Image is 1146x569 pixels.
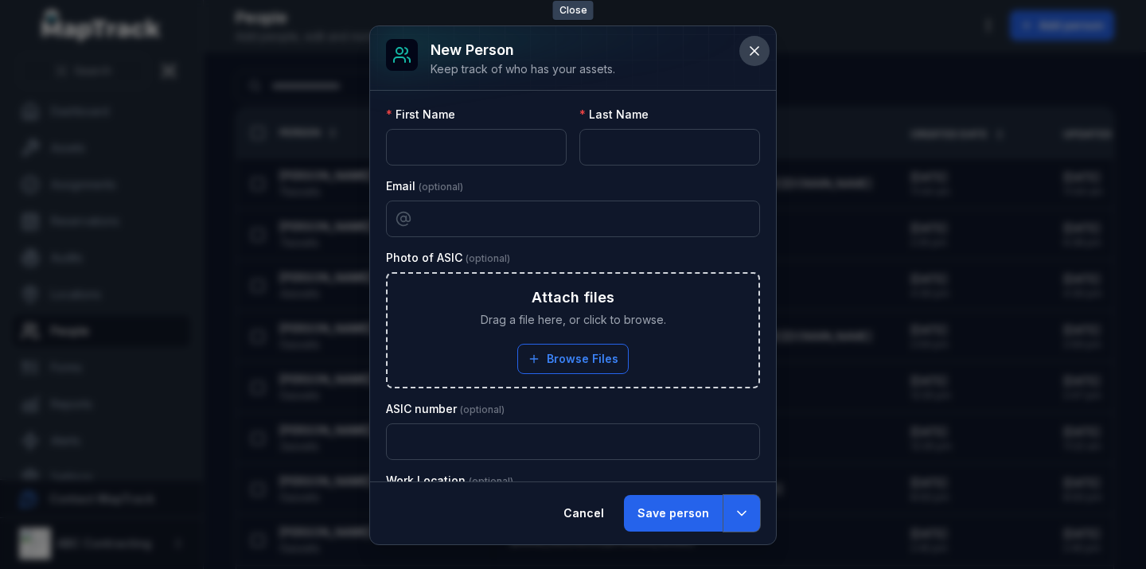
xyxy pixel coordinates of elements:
[579,107,649,123] label: Last Name
[553,1,594,20] span: Close
[386,250,510,266] label: Photo of ASIC
[386,401,505,417] label: ASIC number
[431,61,615,77] div: Keep track of who has your assets.
[386,473,513,489] label: Work Location
[624,495,723,532] button: Save person
[550,495,618,532] button: Cancel
[517,344,629,374] button: Browse Files
[386,178,463,194] label: Email
[532,286,614,309] h3: Attach files
[386,107,455,123] label: First Name
[481,312,666,328] span: Drag a file here, or click to browse.
[431,39,615,61] h3: New person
